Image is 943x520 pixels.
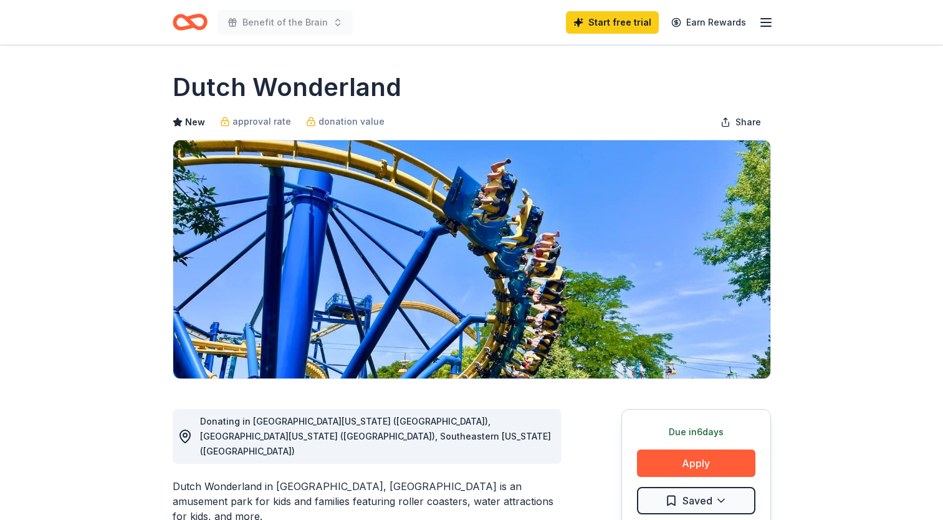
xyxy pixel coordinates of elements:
[711,110,771,135] button: Share
[242,15,328,30] span: Benefit of the Brain
[220,114,291,129] a: approval rate
[637,450,755,477] button: Apply
[173,70,401,105] h1: Dutch Wonderland
[173,7,208,37] a: Home
[306,114,385,129] a: donation value
[173,140,770,378] img: Image for Dutch Wonderland
[735,115,761,130] span: Share
[185,115,205,130] span: New
[232,114,291,129] span: approval rate
[664,11,754,34] a: Earn Rewards
[637,487,755,514] button: Saved
[200,416,551,456] span: Donating in [GEOGRAPHIC_DATA][US_STATE] ([GEOGRAPHIC_DATA]), [GEOGRAPHIC_DATA][US_STATE] ([GEOGRA...
[637,425,755,440] div: Due in 6 days
[318,114,385,129] span: donation value
[218,10,353,35] button: Benefit of the Brain
[682,493,712,509] span: Saved
[566,11,659,34] a: Start free trial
